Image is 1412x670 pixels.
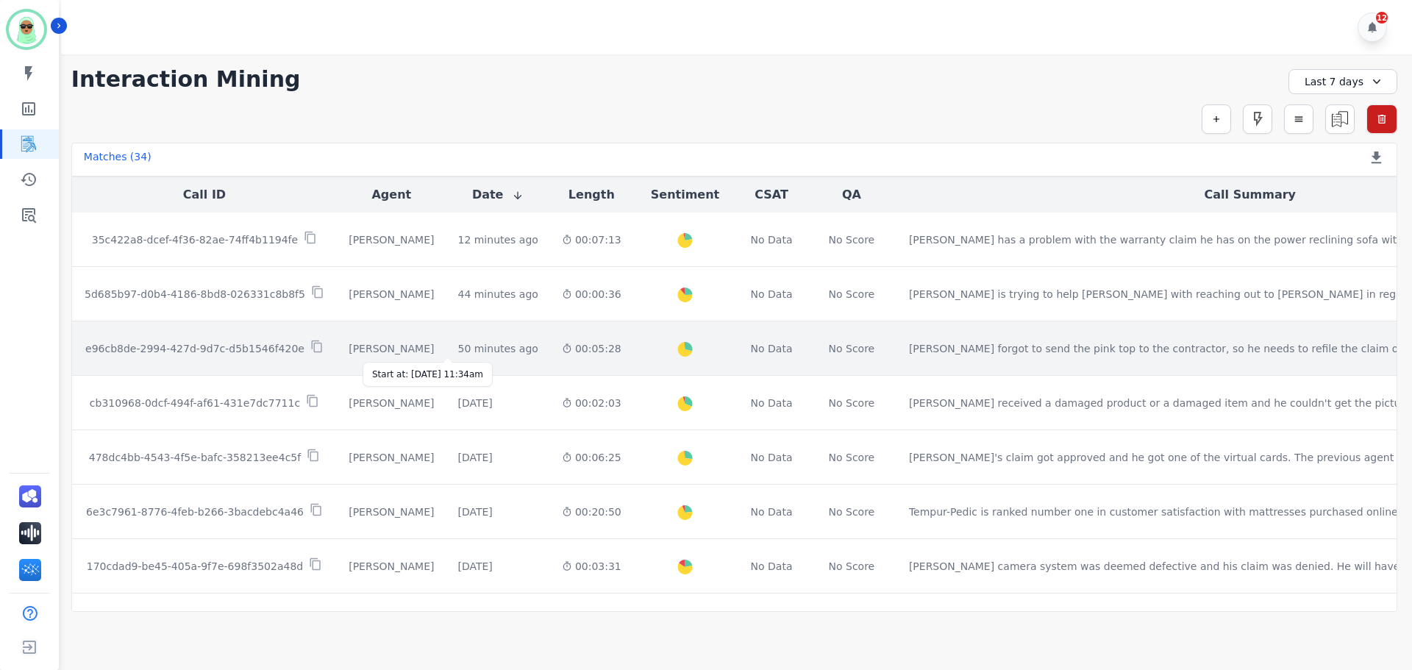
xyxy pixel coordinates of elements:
[457,287,538,302] div: 44 minutes ago
[372,368,483,380] div: Start at: [DATE] 11:34am
[562,396,621,410] div: 00:02:03
[562,450,621,465] div: 00:06:25
[829,559,875,574] div: No Score
[755,186,788,204] button: CSAT
[1205,186,1296,204] button: Call Summary
[457,505,492,519] div: [DATE]
[9,12,44,47] img: Bordered avatar
[457,341,538,356] div: 50 minutes ago
[562,232,621,247] div: 00:07:13
[829,341,875,356] div: No Score
[349,232,434,247] div: [PERSON_NAME]
[829,505,875,519] div: No Score
[86,505,304,519] p: 6e3c7961-8776-4feb-b266-3bacdebc4a46
[349,396,434,410] div: [PERSON_NAME]
[457,450,492,465] div: [DATE]
[651,186,719,204] button: Sentiment
[829,232,875,247] div: No Score
[349,341,434,356] div: [PERSON_NAME]
[829,450,875,465] div: No Score
[457,396,492,410] div: [DATE]
[749,287,794,302] div: No Data
[829,287,875,302] div: No Score
[92,232,298,247] p: 35c422a8-dcef-4f36-82ae-74ff4b1194fe
[85,341,304,356] p: e96cb8de-2994-427d-9d7c-d5b1546f420e
[749,341,794,356] div: No Data
[349,505,434,519] div: [PERSON_NAME]
[749,559,794,574] div: No Data
[87,559,303,574] p: 170cdad9-be45-405a-9f7e-698f3502a48d
[71,66,301,93] h1: Interaction Mining
[1288,69,1397,94] div: Last 7 days
[1376,12,1388,24] div: 12
[568,186,615,204] button: Length
[349,287,434,302] div: [PERSON_NAME]
[183,186,226,204] button: Call ID
[457,232,538,247] div: 12 minutes ago
[371,186,411,204] button: Agent
[749,450,794,465] div: No Data
[349,450,434,465] div: [PERSON_NAME]
[349,559,434,574] div: [PERSON_NAME]
[842,186,861,204] button: QA
[89,450,301,465] p: 478dc4bb-4543-4f5e-bafc-358213ee4c5f
[562,559,621,574] div: 00:03:31
[562,505,621,519] div: 00:20:50
[562,287,621,302] div: 00:00:36
[749,396,794,410] div: No Data
[90,396,300,410] p: cb310968-0dcf-494f-af61-431e7dc7711c
[749,232,794,247] div: No Data
[472,186,524,204] button: Date
[562,341,621,356] div: 00:05:28
[85,287,305,302] p: 5d685b97-d0b4-4186-8bd8-026331c8b8f5
[829,396,875,410] div: No Score
[749,505,794,519] div: No Data
[84,149,151,170] div: Matches ( 34 )
[457,559,492,574] div: [DATE]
